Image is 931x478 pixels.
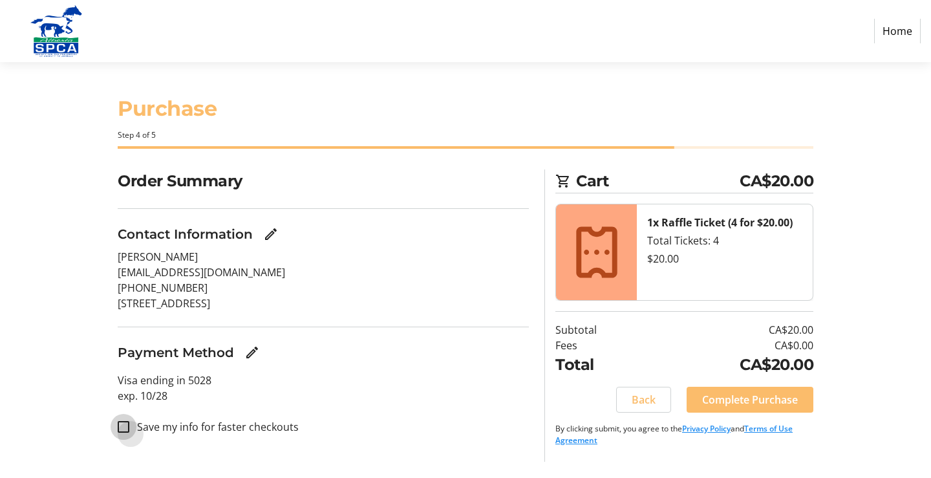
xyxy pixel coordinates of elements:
[129,419,299,435] label: Save my info for faster checkouts
[555,353,648,376] td: Total
[118,343,234,362] h3: Payment Method
[118,93,813,124] h1: Purchase
[118,249,529,265] p: [PERSON_NAME]
[118,169,529,193] h2: Order Summary
[555,423,813,446] p: By clicking submit, you agree to the and
[702,392,798,407] span: Complete Purchase
[648,353,813,376] td: CA$20.00
[555,322,648,338] td: Subtotal
[118,265,529,280] p: [EMAIL_ADDRESS][DOMAIN_NAME]
[555,423,793,446] a: Terms of Use Agreement
[118,224,253,244] h3: Contact Information
[687,387,813,413] button: Complete Purchase
[555,338,648,353] td: Fees
[648,338,813,353] td: CA$0.00
[118,373,529,404] p: Visa ending in 5028 exp. 10/28
[682,423,731,434] a: Privacy Policy
[239,340,265,365] button: Edit Payment Method
[616,387,671,413] button: Back
[632,392,656,407] span: Back
[874,19,921,43] a: Home
[576,169,740,193] span: Cart
[648,322,813,338] td: CA$20.00
[740,169,813,193] span: CA$20.00
[118,129,813,141] div: Step 4 of 5
[647,233,802,248] div: Total Tickets: 4
[118,280,529,296] p: [PHONE_NUMBER]
[647,251,802,266] div: $20.00
[118,296,529,311] p: [STREET_ADDRESS]
[647,215,793,230] strong: 1x Raffle Ticket (4 for $20.00)
[258,221,284,247] button: Edit Contact Information
[10,5,102,57] img: Alberta SPCA's Logo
